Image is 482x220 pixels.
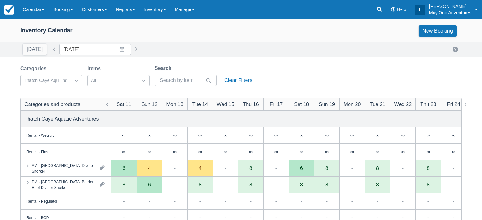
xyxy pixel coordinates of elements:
span: Dropdown icon [73,78,80,84]
div: ∞ [289,127,314,144]
i: Help [391,7,395,12]
div: ∞ [390,144,415,160]
div: Sat 18 [294,100,309,108]
div: ∞ [365,127,390,144]
div: - [453,197,454,205]
div: ∞ [365,144,390,160]
div: 8 [427,182,430,187]
p: [PERSON_NAME] [429,3,471,9]
div: Sat 11 [117,100,132,108]
div: 4 [148,166,151,171]
div: ∞ [148,149,151,154]
div: ∞ [300,133,303,138]
div: - [149,197,150,205]
span: Dropdown icon [140,78,147,84]
div: ∞ [427,149,430,154]
div: - [275,164,277,172]
div: ∞ [325,149,329,154]
div: ∞ [339,127,365,144]
div: 8 [427,166,430,171]
div: - [351,181,353,188]
div: Mon 13 [166,100,183,108]
div: ∞ [137,127,162,144]
div: - [123,197,125,205]
div: - [402,197,404,205]
div: ∞ [224,149,227,154]
button: [DATE] [23,44,47,55]
div: ∞ [441,144,466,160]
div: - [250,197,252,205]
div: Wed 15 [217,100,234,108]
div: - [225,164,226,172]
div: - [326,197,328,205]
div: Wed 22 [394,100,412,108]
div: ∞ [249,133,253,138]
div: Rental - Fins [26,149,48,154]
div: - [453,164,454,172]
div: ∞ [198,149,202,154]
img: checkfront-main-nav-mini-logo.png [4,5,14,15]
div: 8 [325,182,328,187]
div: - [174,164,176,172]
div: 6 [148,182,151,187]
div: Fri 17 [270,100,283,108]
div: ∞ [452,133,455,138]
div: - [174,197,176,205]
div: PM - [GEOGRAPHIC_DATA] Barrier Reef Dive or Snorkel [32,179,94,190]
div: ∞ [263,144,289,160]
div: 6 [300,166,303,171]
div: Tue 14 [192,100,208,108]
div: AM - [GEOGRAPHIC_DATA] Dive or Snorkel [32,162,94,174]
div: Rental - Regulator [26,198,57,204]
div: 4 [199,166,202,171]
div: ∞ [376,133,379,138]
div: Tue 21 [370,100,386,108]
div: ∞ [350,149,354,154]
div: Fri 24 [447,100,460,108]
div: ∞ [122,149,125,154]
div: Mon 20 [344,100,361,108]
div: - [174,181,176,188]
div: - [402,181,404,188]
div: ∞ [224,133,227,138]
div: ∞ [187,144,213,160]
div: Sun 19 [319,100,335,108]
div: Thu 16 [243,100,259,108]
div: ∞ [401,133,405,138]
div: Rental - Wetsuit [26,132,54,138]
div: - [453,181,454,188]
div: - [351,164,353,172]
div: - [402,164,404,172]
div: ∞ [111,127,137,144]
button: Clear Filters [222,75,255,86]
div: ∞ [111,144,137,160]
div: ∞ [213,127,238,144]
div: ∞ [314,127,339,144]
label: Categories [20,65,49,72]
div: Inventory Calendar [20,27,73,34]
div: ∞ [238,127,263,144]
label: Items [87,65,103,72]
div: 8 [249,166,252,171]
div: 8 [123,182,125,187]
div: - [199,197,201,205]
div: Categories and products [24,100,80,108]
input: Search by item [160,75,204,86]
div: - [301,197,302,205]
input: Date [59,44,131,55]
div: ∞ [427,133,430,138]
div: 8 [325,166,328,171]
div: - [275,181,277,188]
div: 8 [300,182,303,187]
div: ∞ [350,133,354,138]
div: ∞ [441,127,466,144]
div: ∞ [274,149,278,154]
div: ∞ [173,149,177,154]
div: - [275,197,277,205]
div: ∞ [452,149,455,154]
div: - [225,181,226,188]
label: Search [155,65,174,72]
div: ∞ [137,144,162,160]
div: ∞ [289,144,314,160]
div: Thu 23 [420,100,436,108]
